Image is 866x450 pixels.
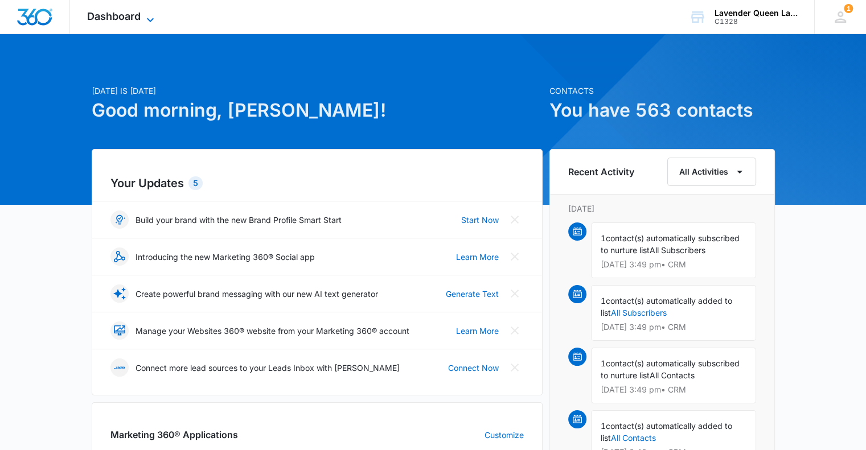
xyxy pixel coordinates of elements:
a: All Subscribers [611,308,667,317]
p: Introducing the new Marketing 360® Social app [136,251,315,263]
p: Contacts [549,85,775,97]
button: Close [506,247,524,266]
span: contact(s) automatically added to list [601,421,732,443]
p: [DATE] 3:49 pm • CRM [601,323,746,331]
span: All Subscribers [650,245,705,255]
p: [DATE] is [DATE] [92,85,543,97]
h2: Your Updates [110,175,524,192]
a: Learn More [456,251,499,263]
p: Connect more lead sources to your Leads Inbox with [PERSON_NAME] [136,362,400,374]
h6: Recent Activity [568,165,634,179]
span: contact(s) automatically subscribed to nurture list [601,233,740,255]
span: 1 [601,358,606,368]
span: 1 [601,233,606,243]
a: All Contacts [611,433,656,443]
span: 1 [601,296,606,305]
div: 5 [188,176,203,190]
h2: Marketing 360® Applications [110,428,238,441]
h1: You have 563 contacts [549,97,775,124]
p: [DATE] 3:49 pm • CRM [601,261,746,269]
span: contact(s) automatically subscribed to nurture list [601,358,740,380]
button: All Activities [667,158,756,186]
button: Close [506,210,524,229]
span: Dashboard [87,10,141,22]
span: 1 [844,4,853,13]
div: account name [715,9,798,18]
p: Create powerful brand messaging with our new AI text generator [136,288,378,300]
span: All Contacts [650,370,695,380]
span: contact(s) automatically added to list [601,296,732,317]
p: Manage your Websites 360® website from your Marketing 360® account [136,325,409,337]
p: [DATE] 3:49 pm • CRM [601,386,746,394]
a: Learn More [456,325,499,337]
p: [DATE] [568,203,756,214]
a: Connect Now [448,362,499,374]
button: Close [506,358,524,377]
a: Generate Text [446,288,499,300]
span: 1 [601,421,606,431]
a: Start Now [461,214,499,226]
button: Close [506,321,524,340]
div: account id [715,18,798,26]
p: Build your brand with the new Brand Profile Smart Start [136,214,342,226]
a: Customize [485,429,524,441]
button: Close [506,284,524,303]
h1: Good morning, [PERSON_NAME]! [92,97,543,124]
div: notifications count [844,4,853,13]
